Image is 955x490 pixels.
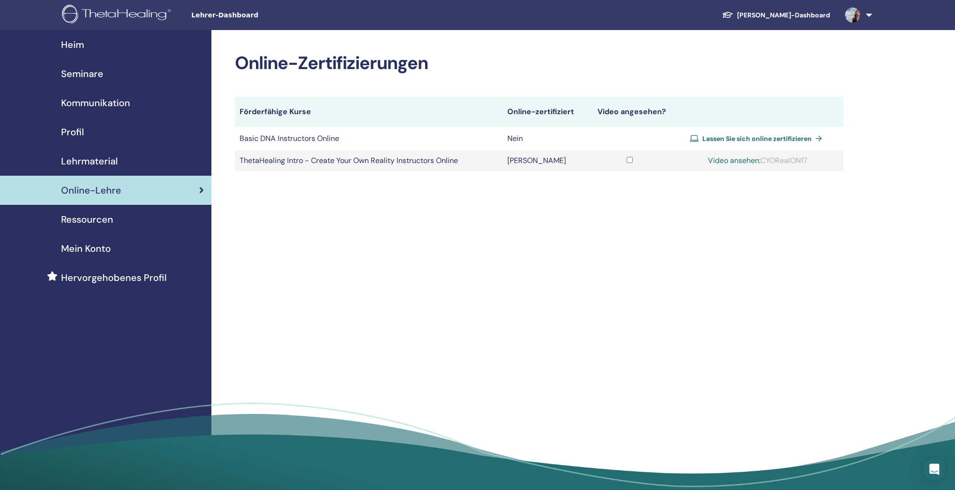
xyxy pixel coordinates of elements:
[61,271,167,285] span: Hervorgehobenes Profil
[722,11,733,19] img: graduation-cap-white.svg
[503,150,587,171] td: [PERSON_NAME]
[845,8,860,23] img: default.jpg
[235,150,503,171] td: ThetaHealing Intro - Create Your Own Reality Instructors Online
[61,154,118,168] span: Lehrmaterial
[235,127,503,150] td: Basic DNA Instructors Online
[690,132,826,146] a: Lassen Sie sich online zertifizieren
[61,125,84,139] span: Profil
[702,134,812,143] span: Lassen Sie sich online zertifizieren
[586,97,672,127] th: Video angesehen?
[714,7,838,24] a: [PERSON_NAME]-Dashboard
[191,10,332,20] span: Lehrer-Dashboard
[61,96,130,110] span: Kommunikation
[62,5,174,26] img: logo.png
[61,67,103,81] span: Seminare
[708,156,761,165] a: Video ansehen:
[61,38,84,52] span: Heim
[923,458,946,481] div: Open Intercom Messenger
[503,127,587,150] td: Nein
[61,241,111,256] span: Mein Konto
[235,53,843,74] h2: Online-Zertifizierungen
[677,155,839,166] div: CYORealON17
[61,212,113,226] span: Ressourcen
[235,97,503,127] th: Förderfähige Kurse
[503,97,587,127] th: Online-zertifiziert
[61,183,121,197] span: Online-Lehre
